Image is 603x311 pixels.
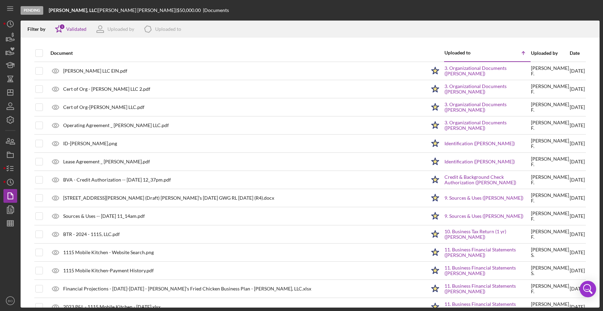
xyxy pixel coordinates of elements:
div: [DATE] [570,262,585,279]
div: Cert of Org-[PERSON_NAME] LLC.pdf [63,104,144,110]
div: [DATE] [570,280,585,297]
div: [DATE] [570,62,585,80]
div: [PERSON_NAME] F . [531,211,569,222]
div: 2023 P&L - 1115 Mobile Kitchen - [DATE].xlsx [63,304,161,310]
a: 3. Organizational Documents ([PERSON_NAME]) [444,84,530,95]
a: 3. Organizational Documents ([PERSON_NAME]) [444,102,530,113]
div: [DATE] [570,80,585,98]
div: [PERSON_NAME] F . [531,192,569,203]
div: [STREET_ADDRESS][PERSON_NAME] (Draft) [PERSON_NAME]'s [DATE] GWG RL [DATE] (R4).docx [63,195,274,201]
div: Cert of Org - [PERSON_NAME] LLC 2.pdf [63,86,150,92]
div: [PERSON_NAME] F . [531,174,569,185]
div: Date [570,50,585,56]
div: [PERSON_NAME] [PERSON_NAME] | [98,8,177,13]
a: Identification ([PERSON_NAME]) [444,141,515,146]
div: [DATE] [570,226,585,243]
div: [DATE] [570,208,585,225]
div: ID-[PERSON_NAME].png [63,141,117,146]
div: [DATE] [570,244,585,261]
div: [DATE] [570,135,585,152]
div: Uploaded to [155,26,181,32]
div: Pending [21,6,43,15]
a: 11. Business Financial Statements ([PERSON_NAME]) [444,247,530,258]
div: [PERSON_NAME] F . [531,84,569,95]
div: Validated [66,26,86,32]
div: Document [50,50,426,56]
a: 9. Sources & Uses ([PERSON_NAME]) [444,195,523,201]
div: 1115 Mobile Kitchen-Payment History.pdf [63,268,154,273]
div: [PERSON_NAME] LLC EIN.pdf [63,68,127,74]
div: Open Intercom Messenger [580,281,596,297]
div: [DATE] [570,153,585,170]
div: [DATE] [570,171,585,188]
a: 3. Organizational Documents ([PERSON_NAME]) [444,65,530,76]
div: 1115 Mobile Kitchen - Website Search.png [63,250,154,255]
div: 1 [59,24,65,30]
div: [PERSON_NAME] S . [531,265,569,276]
div: Lease Agreement _ [PERSON_NAME].pdf [63,159,150,164]
div: Operating Agreement _ [PERSON_NAME] LLC.pdf [63,123,169,128]
div: [DATE] [570,189,585,207]
div: [PERSON_NAME] F . [531,156,569,167]
div: BVA - Credit Authorization -- [DATE] 12_37pm.pdf [63,177,171,183]
a: Identification ([PERSON_NAME]) [444,159,515,164]
div: [PERSON_NAME] F . [531,138,569,149]
a: 3. Organizational Documents ([PERSON_NAME]) [444,120,530,131]
div: | [49,8,98,13]
div: [PERSON_NAME] F . [531,120,569,131]
div: Sources & Uses -- [DATE] 11_14am.pdf [63,213,145,219]
a: 11. Business Financial Statements ([PERSON_NAME]) [444,265,530,276]
b: [PERSON_NAME], LLC [49,7,97,13]
a: 11. Business Financial Statements ([PERSON_NAME]) [444,283,530,294]
div: Uploaded to [444,50,487,55]
div: Filter by [27,26,50,32]
div: | Documents [203,8,229,13]
text: BO [8,299,13,303]
div: Uploaded by [531,50,569,56]
div: [PERSON_NAME] F . [531,283,569,294]
div: Financial Projections - [DATE]-[DATE] - [PERSON_NAME]'s Fried Chicken Business Plan - [PERSON_NAM... [63,286,311,291]
a: 9. Sources & Uses ([PERSON_NAME]) [444,213,523,219]
button: BO [3,294,17,308]
div: [PERSON_NAME] F . [531,65,569,76]
div: [PERSON_NAME] F . [531,229,569,240]
div: $50,000.00 [177,8,203,13]
a: Credit & Background Check Authorization ([PERSON_NAME]) [444,174,530,185]
a: 10. Business Tax Return (1 yr) ([PERSON_NAME]) [444,229,530,240]
div: [PERSON_NAME] F . [531,102,569,113]
div: BTR - 2024 - 1115, LLC.pdf [63,232,120,237]
div: [PERSON_NAME] S . [531,247,569,258]
div: [DATE] [570,117,585,134]
div: [DATE] [570,99,585,116]
div: Uploaded by [107,26,134,32]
